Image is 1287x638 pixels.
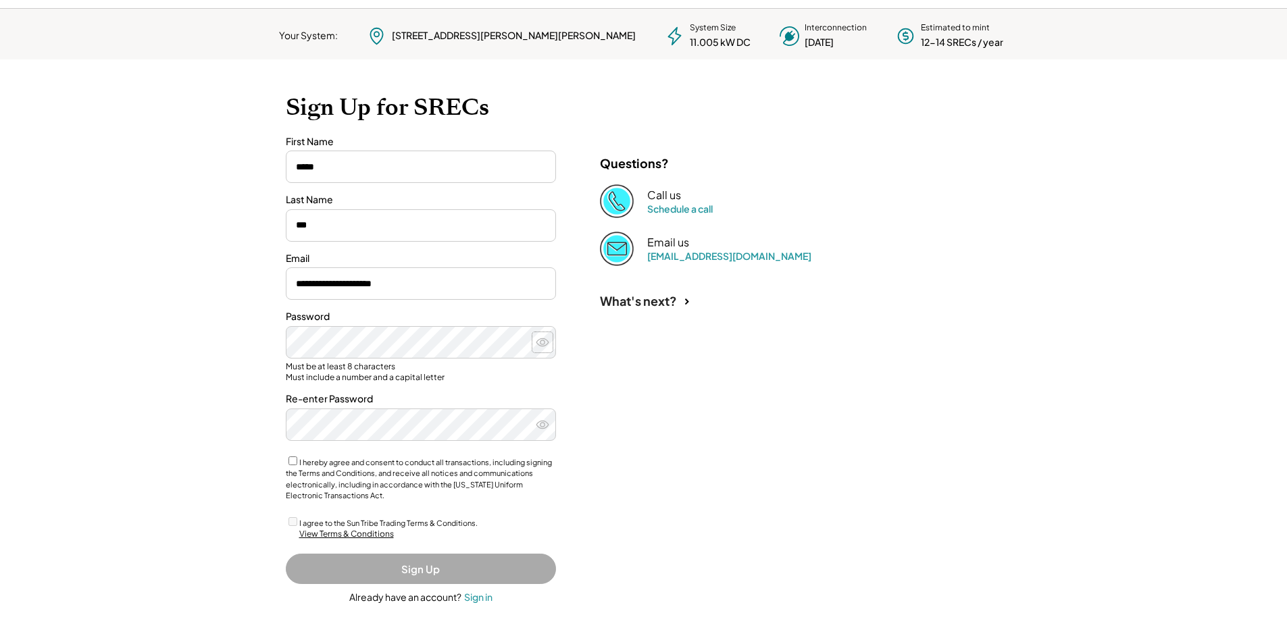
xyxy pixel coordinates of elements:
[647,203,713,215] a: Schedule a call
[299,529,394,540] div: View Terms & Conditions
[279,29,338,43] div: Your System:
[392,29,636,43] div: [STREET_ADDRESS][PERSON_NAME][PERSON_NAME]
[286,93,1002,122] h1: Sign Up for SRECs
[600,184,634,218] img: Phone%20copy%403x.png
[690,22,736,34] div: System Size
[299,519,478,527] label: I agree to the Sun Tribe Trading Terms & Conditions.
[286,310,556,323] div: Password
[464,591,493,603] div: Sign in
[805,36,834,49] div: [DATE]
[349,591,461,604] div: Already have an account?
[286,554,556,584] button: Sign Up
[286,193,556,207] div: Last Name
[647,250,811,262] a: [EMAIL_ADDRESS][DOMAIN_NAME]
[805,22,867,34] div: Interconnection
[647,236,689,250] div: Email us
[647,188,681,203] div: Call us
[286,361,556,382] div: Must be at least 8 characters Must include a number and a capital letter
[286,252,556,265] div: Email
[600,293,677,309] div: What's next?
[286,392,556,406] div: Re-enter Password
[600,155,669,171] div: Questions?
[690,36,751,49] div: 11.005 kW DC
[921,36,1003,49] div: 12-14 SRECs / year
[286,135,556,149] div: First Name
[921,22,990,34] div: Estimated to mint
[286,458,552,500] label: I hereby agree and consent to conduct all transactions, including signing the Terms and Condition...
[600,232,634,265] img: Email%202%403x.png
